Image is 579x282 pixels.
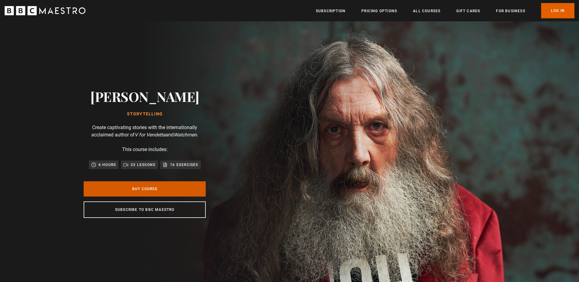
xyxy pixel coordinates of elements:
p: Create captivating stories with the internationally acclaimed author of and . [84,124,206,139]
i: V for Vendetta [135,132,165,138]
a: Subscribe to BBC Maestro [84,201,206,218]
a: All Courses [413,8,440,14]
p: 33 lessons [131,162,155,168]
a: Subscription [316,8,346,14]
a: Buy Course [84,181,206,197]
a: Log In [541,3,574,18]
p: 16 exercises [170,162,198,168]
h1: Storytelling [90,112,199,117]
h2: [PERSON_NAME] [90,89,199,104]
nav: Primary [316,3,574,18]
p: This course includes: [122,146,168,153]
a: For business [496,8,525,14]
a: Gift Cards [456,8,480,14]
a: Pricing Options [361,8,397,14]
i: Watchmen [174,132,197,138]
svg: BBC Maestro [5,6,85,15]
p: 6 hours [99,162,116,168]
